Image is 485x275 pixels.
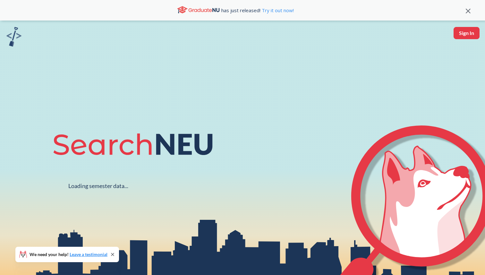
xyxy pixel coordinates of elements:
[30,252,107,257] span: We need your help!
[260,7,294,13] a: Try it out now!
[221,7,294,14] span: has just released!
[6,27,21,48] a: sandbox logo
[68,182,128,190] div: Loading semester data...
[454,27,480,39] button: Sign In
[70,252,107,257] a: Leave a testimonial
[6,27,21,47] img: sandbox logo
